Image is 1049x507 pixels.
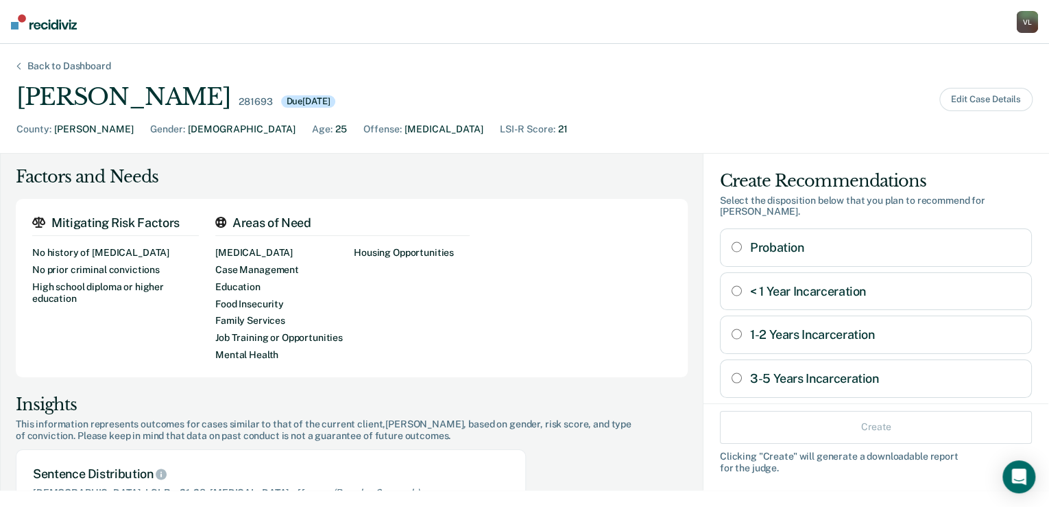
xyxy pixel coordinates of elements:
div: Housing Opportunities [354,247,454,259]
div: 25 [335,122,347,137]
div: [DEMOGRAPHIC_DATA] [188,122,296,137]
img: Recidiviz [11,14,77,30]
div: No history of [MEDICAL_DATA] [32,247,183,259]
div: 281693 [239,96,272,108]
label: Probation [750,240,1020,255]
div: Family Services [215,315,343,327]
div: Education [215,281,343,293]
div: No prior criminal convictions [32,264,183,276]
div: [PERSON_NAME] [16,83,230,111]
div: Due [DATE] [281,95,336,108]
div: Areas of Need [215,215,470,237]
div: V L [1016,11,1038,33]
div: Job Training or Opportunities [215,332,343,344]
div: Insights [16,394,668,416]
div: [MEDICAL_DATA] [405,122,483,137]
div: County : [16,122,51,137]
div: LSI-R Score : [500,122,555,137]
label: < 1 Year Incarceration [750,284,1020,299]
div: Factors and Needs [16,166,688,188]
span: (Based on 6 records ) [333,487,420,498]
div: This information represents outcomes for cases similar to that of the current client, [PERSON_NAM... [16,418,668,442]
button: VL [1016,11,1038,33]
div: Case Management [215,264,343,276]
div: Back to Dashboard [11,60,128,72]
div: Select the disposition below that you plan to recommend for [PERSON_NAME] . [720,195,1032,218]
div: High school diploma or higher education [32,281,183,305]
button: Create [720,410,1032,443]
button: Edit Case Details [939,88,1033,111]
div: [PERSON_NAME] [54,122,134,137]
label: 1-2 Years Incarceration [750,327,1020,342]
div: Age : [312,122,333,137]
div: Clicking " Create " will generate a downloadable report for the judge. [720,450,1032,473]
label: 3-5 Years Incarceration [750,371,1020,386]
div: Mitigating Risk Factors [32,215,199,237]
div: Offense : [363,122,402,137]
div: Food Insecurity [215,298,343,310]
div: Gender : [150,122,185,137]
div: [MEDICAL_DATA] [215,247,343,259]
div: Mental Health [215,349,343,361]
div: Sentence Distribution [33,467,509,482]
div: [DEMOGRAPHIC_DATA], LSI-R = 21-28, [MEDICAL_DATA] offenses [33,487,509,499]
div: 21 [558,122,568,137]
div: Create Recommendations [720,170,1032,192]
div: Open Intercom Messenger [1002,460,1035,493]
